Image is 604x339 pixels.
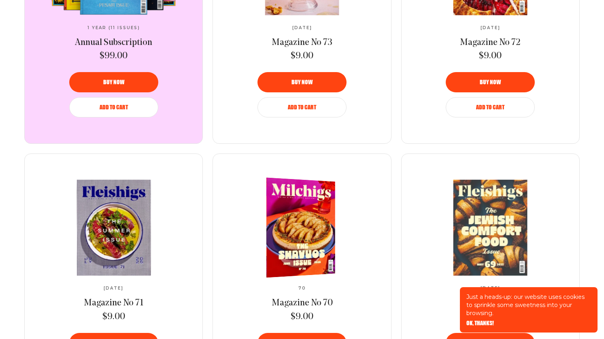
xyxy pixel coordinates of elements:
[84,297,143,309] a: Magazine No 71
[466,320,494,326] button: OK, THANKS!
[291,50,313,62] span: $9.00
[75,38,152,47] span: Annual Subscription
[423,180,558,275] a: Magazine No 69Magazine No 69
[481,26,500,30] span: [DATE]
[459,298,521,308] span: Magazine No 69
[272,297,333,309] a: Magazine No 70
[100,104,128,110] span: Add to Cart
[423,180,558,276] img: Magazine No 69
[234,180,370,275] a: Magazine No 70Magazine No 70
[480,79,501,85] span: Buy now
[234,176,360,280] img: Magazine No 70
[292,26,312,30] span: [DATE]
[291,79,313,85] span: Buy now
[298,286,306,291] span: 70
[75,37,152,49] a: Annual Subscription
[69,72,158,92] button: Buy now
[100,50,128,62] span: $99.00
[479,50,502,62] span: $9.00
[460,38,521,47] span: Magazine No 72
[272,298,333,308] span: Magazine No 70
[446,72,535,92] button: Buy now
[103,79,124,85] span: Buy now
[481,286,500,291] span: [DATE]
[459,297,521,309] a: Magazine No 69
[272,37,332,49] a: Magazine No 73
[46,180,181,276] img: Magazine No 71
[291,311,313,323] span: $9.00
[104,286,123,291] span: [DATE]
[446,97,535,117] button: Add to Cart
[257,97,347,117] button: Add to Cart
[460,37,521,49] a: Magazine No 72
[272,38,332,47] span: Magazine No 73
[46,180,181,275] a: Magazine No 71Magazine No 71
[87,26,140,30] span: 1 Year (11 Issues)
[84,298,143,308] span: Magazine No 71
[288,104,316,110] span: Add to Cart
[69,97,158,117] button: Add to Cart
[257,72,347,92] button: Buy now
[466,293,591,317] p: Just a heads-up: our website uses cookies to sprinkle some sweetness into your browsing.
[102,311,125,323] span: $9.00
[476,104,504,110] span: Add to Cart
